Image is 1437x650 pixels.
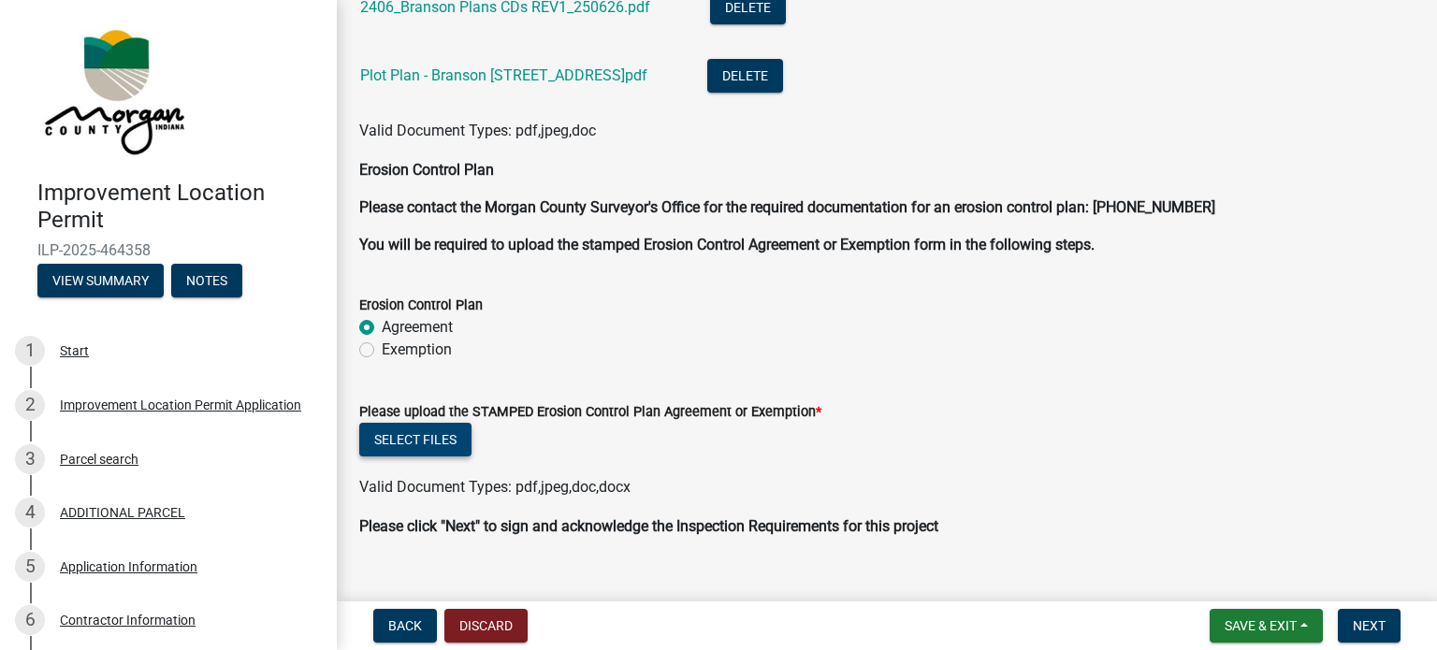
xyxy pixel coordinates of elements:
[444,609,528,643] button: Discard
[1338,609,1401,643] button: Next
[382,316,453,339] label: Agreement
[1353,618,1386,633] span: Next
[60,560,197,573] div: Application Information
[359,478,631,496] span: Valid Document Types: pdf,jpeg,doc,docx
[37,20,188,160] img: Morgan County, Indiana
[171,264,242,297] button: Notes
[1225,618,1297,633] span: Save & Exit
[360,66,647,84] a: Plot Plan - Branson [STREET_ADDRESS]pdf
[15,390,45,420] div: 2
[359,122,596,139] span: Valid Document Types: pdf,jpeg,doc
[37,180,322,234] h4: Improvement Location Permit
[60,453,138,466] div: Parcel search
[373,609,437,643] button: Back
[359,198,1215,216] strong: Please contact the Morgan County Surveyor's Office for the required documentation for an erosion ...
[60,344,89,357] div: Start
[1210,609,1323,643] button: Save & Exit
[359,236,1095,253] strong: You will be required to upload the stamped Erosion Control Agreement or Exemption form in the fol...
[15,444,45,474] div: 3
[60,398,301,412] div: Improvement Location Permit Application
[37,274,164,289] wm-modal-confirm: Summary
[37,241,299,259] span: ILP-2025-464358
[15,336,45,366] div: 1
[15,498,45,527] div: 4
[707,68,783,86] wm-modal-confirm: Delete Document
[359,406,821,419] label: Please upload the STAMPED Erosion Control Plan Agreement or Exemption
[388,618,422,633] span: Back
[15,605,45,635] div: 6
[171,274,242,289] wm-modal-confirm: Notes
[359,517,938,535] strong: Please click "Next" to sign and acknowledge the Inspection Requirements for this project
[707,59,783,93] button: Delete
[37,264,164,297] button: View Summary
[60,614,196,627] div: Contractor Information
[15,552,45,582] div: 5
[60,506,185,519] div: ADDITIONAL PARCEL
[359,161,494,179] strong: Erosion Control Plan
[382,339,452,361] label: Exemption
[359,423,472,456] button: Select files
[359,299,483,312] label: Erosion Control Plan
